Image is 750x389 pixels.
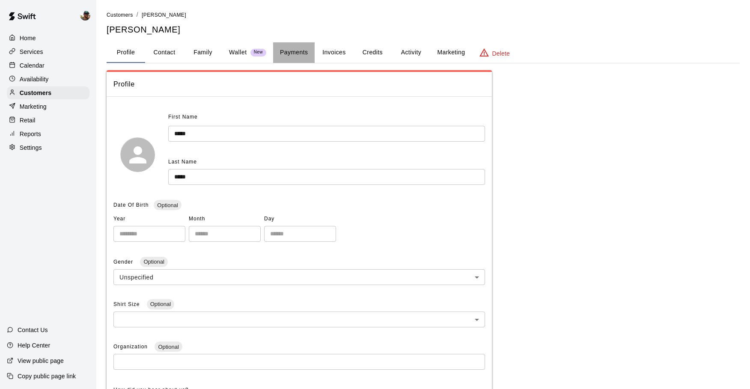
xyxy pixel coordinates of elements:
[113,344,149,350] span: Organization
[155,344,182,350] span: Optional
[20,130,41,138] p: Reports
[264,212,336,226] span: Day
[113,259,135,265] span: Gender
[353,42,392,63] button: Credits
[18,341,50,350] p: Help Center
[78,7,96,24] div: Ben Boykin
[20,48,43,56] p: Services
[250,50,266,55] span: New
[7,32,89,45] a: Home
[229,48,247,57] p: Wallet
[107,42,740,63] div: basic tabs example
[107,24,740,36] h5: [PERSON_NAME]
[392,42,430,63] button: Activity
[184,42,222,63] button: Family
[273,42,315,63] button: Payments
[20,116,36,125] p: Retail
[189,212,261,226] span: Month
[154,202,181,208] span: Optional
[7,73,89,86] a: Availability
[140,258,167,265] span: Optional
[492,49,510,58] p: Delete
[18,326,48,334] p: Contact Us
[20,75,49,83] p: Availability
[107,11,133,18] a: Customers
[7,59,89,72] a: Calendar
[7,114,89,127] a: Retail
[142,12,186,18] span: [PERSON_NAME]
[430,42,472,63] button: Marketing
[107,42,145,63] button: Profile
[7,86,89,99] a: Customers
[20,61,45,70] p: Calendar
[137,10,138,19] li: /
[18,372,76,380] p: Copy public page link
[20,89,51,97] p: Customers
[18,356,64,365] p: View public page
[113,269,485,285] div: Unspecified
[7,141,89,154] a: Settings
[113,202,149,208] span: Date Of Birth
[80,10,90,21] img: Ben Boykin
[113,301,142,307] span: Shirt Size
[107,10,740,20] nav: breadcrumb
[315,42,353,63] button: Invoices
[147,301,174,307] span: Optional
[7,45,89,58] a: Services
[113,79,485,90] span: Profile
[168,110,198,124] span: First Name
[107,12,133,18] span: Customers
[20,102,47,111] p: Marketing
[7,128,89,140] a: Reports
[20,34,36,42] p: Home
[20,143,42,152] p: Settings
[168,159,197,165] span: Last Name
[7,100,89,113] a: Marketing
[113,212,185,226] span: Year
[145,42,184,63] button: Contact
